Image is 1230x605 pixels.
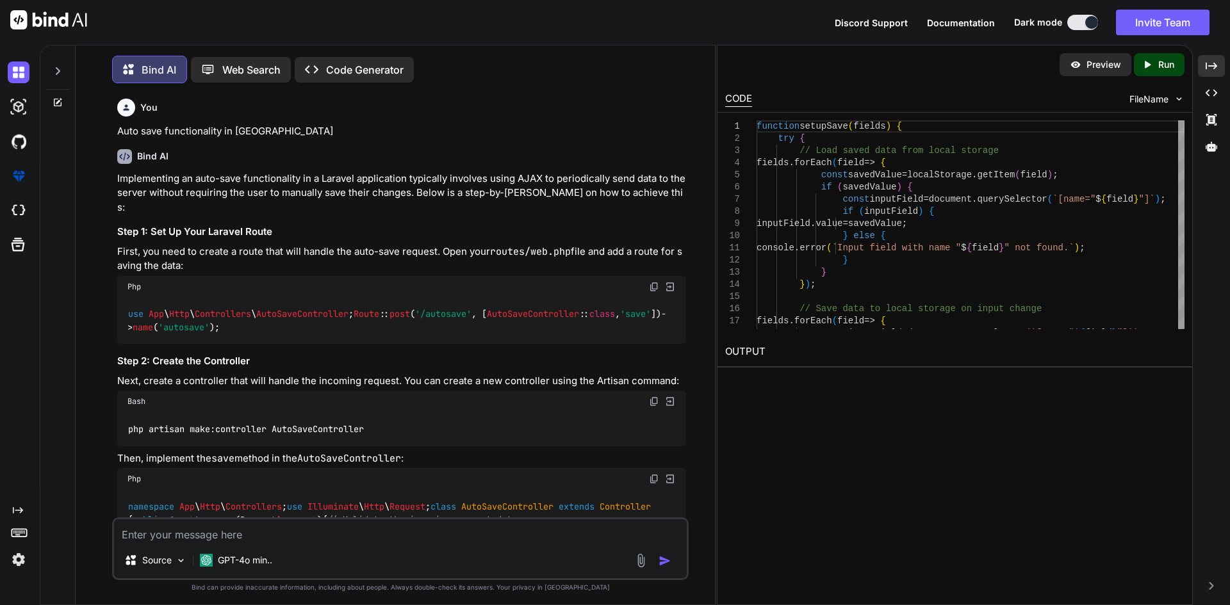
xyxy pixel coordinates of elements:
[821,182,832,192] span: if
[664,281,676,293] img: Open in Browser
[835,16,908,29] button: Discord Support
[725,278,740,291] div: 14
[1133,194,1138,204] span: }
[1079,328,1085,338] span: {
[757,157,789,168] span: fields
[117,354,686,369] h3: Step 2: Create the Controller
[127,423,365,436] code: php artisan make:controller AutoSaveController
[1101,194,1106,204] span: {
[725,303,740,315] div: 16
[842,218,848,229] span: =
[1174,93,1185,104] img: chevron down
[1026,328,1031,338] span: (
[929,194,972,204] span: document
[869,194,923,204] span: inputField
[837,182,842,192] span: (
[837,316,864,326] span: field
[842,182,896,192] span: savedValue
[799,303,1042,314] span: // Save data to local storage on input change
[117,451,686,466] p: Then, implement the method in the :
[168,514,322,526] span: ( )
[8,96,29,118] img: darkAi-studio
[799,145,999,156] span: // Load saved data from local storage
[842,194,869,204] span: const
[864,157,875,168] span: =>
[880,157,885,168] span: {
[725,291,740,303] div: 15
[929,206,934,216] span: {
[133,321,153,333] span: name
[810,218,816,229] span: .
[1138,194,1154,204] span: "]`
[842,255,848,265] span: }
[725,315,740,327] div: 17
[832,243,961,253] span: `Input field with name "
[179,501,195,512] span: App
[327,514,517,526] span: // Validate the incoming request data
[276,514,317,526] span: $request
[364,501,384,512] span: Http
[1053,170,1058,180] span: ;
[950,328,955,338] span: .
[725,92,752,107] div: CODE
[1158,58,1174,71] p: Run
[848,218,901,229] span: savedValue
[805,279,810,289] span: )
[864,206,918,216] span: inputField
[757,218,810,229] span: inputField
[757,243,794,253] span: console
[794,243,799,253] span: .
[415,309,471,320] span: '/autosave'
[128,501,174,512] span: namespace
[149,309,164,320] span: App
[977,194,1047,204] span: querySelector
[8,549,29,570] img: settings
[918,206,923,216] span: )
[1070,59,1081,70] img: preview
[725,206,740,218] div: 8
[977,170,1015,180] span: getItem
[127,396,145,407] span: Bash
[880,316,885,326] span: {
[218,554,272,567] p: GPT-4o min..
[8,131,29,152] img: githubDark
[789,157,794,168] span: .
[1117,328,1133,338] span: "]`
[664,396,676,407] img: Open in Browser
[907,170,972,180] span: localStorage
[634,553,648,568] img: attachment
[487,309,579,320] span: AutoSaveController
[297,452,401,465] code: AutoSaveController
[389,501,425,512] span: Request
[222,62,281,77] p: Web Search
[972,170,977,180] span: .
[799,279,805,289] span: }
[128,309,143,320] span: use
[848,121,853,131] span: (
[810,279,816,289] span: ;
[1074,328,1079,338] span: $
[880,230,885,241] span: {
[649,474,659,484] img: copy
[853,121,885,131] span: fields
[858,206,864,216] span: (
[1154,194,1160,204] span: )
[972,243,999,253] span: field
[1133,328,1138,338] span: )
[842,230,848,241] span: }
[1111,328,1117,338] span: }
[907,182,912,192] span: {
[896,182,901,192] span: )
[600,501,651,512] span: Controller
[1095,194,1101,204] span: $
[794,157,832,168] span: forEach
[8,200,29,222] img: cloudideIcon
[902,218,907,229] span: ;
[799,243,826,253] span: error
[923,194,928,204] span: =
[256,309,348,320] span: AutoSaveController
[1074,243,1079,253] span: )
[200,554,213,567] img: GPT-4o mini
[902,170,907,180] span: =
[354,309,379,320] span: Route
